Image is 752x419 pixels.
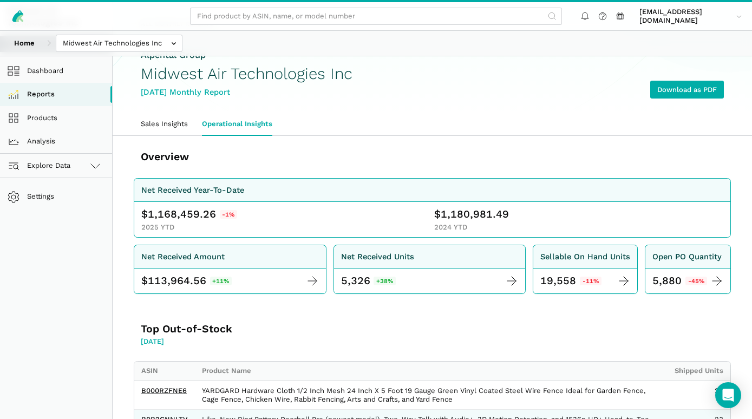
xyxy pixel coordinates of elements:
div: 5,326 [341,274,370,288]
a: Net Received Amount $ 113,964.56 +11% [134,245,326,294]
a: Home [7,35,42,53]
h1: Midwest Air Technologies Inc [141,65,352,83]
div: [DATE] Monthly Report [141,86,352,99]
span: 113,964.56 [148,274,206,288]
div: 2025 YTD [141,223,430,232]
span: $ [141,207,148,221]
span: 1,168,459.26 [148,207,216,221]
td: 24 [668,381,730,410]
a: Open PO Quantity 5,880 -45% [645,245,731,294]
div: Net Received Units [341,251,414,263]
a: [EMAIL_ADDRESS][DOMAIN_NAME] [636,6,746,27]
a: Sales Insights [134,113,195,135]
a: Net Received Units 5,326 +38% [334,245,526,294]
div: 2024 YTD [434,223,723,232]
span: $ [434,207,441,221]
span: -11% [580,277,601,285]
div: 19,558 [540,274,576,288]
span: +38% [374,277,396,285]
div: Net Received Amount [141,251,225,263]
span: $ [141,274,148,288]
div: Sellable On Hand Units [540,251,630,263]
span: +11% [210,277,232,285]
input: Find product by ASIN, name, or model number [190,8,562,25]
input: Midwest Air Technologies Inc [56,35,182,53]
span: 1,180,981.49 [441,207,509,221]
th: Product Name [195,362,668,381]
th: Shipped Units [668,362,730,381]
span: -1% [220,210,238,219]
a: B000RZFNE6 [141,387,187,395]
h3: Top Out-of-Stock [141,322,422,336]
div: Open PO Quantity [652,251,722,263]
span: Explore Data [11,159,71,172]
p: [DATE] [141,336,422,347]
span: [EMAIL_ADDRESS][DOMAIN_NAME] [639,8,733,25]
div: 5,880 [652,274,682,288]
a: Operational Insights [195,113,279,135]
a: Download as PDF [650,81,724,99]
div: Net Received Year-To-Date [141,184,244,197]
div: Open Intercom Messenger [715,382,741,408]
h3: Overview [141,150,422,164]
span: -45% [685,277,707,285]
td: YARDGARD Hardware Cloth 1/2 Inch Mesh 24 Inch X 5 Foot 19 Gauge Green Vinyl Coated Steel Wire Fen... [195,381,668,410]
th: ASIN [134,362,195,381]
a: Sellable On Hand Units 19,558 -11% [533,245,638,294]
